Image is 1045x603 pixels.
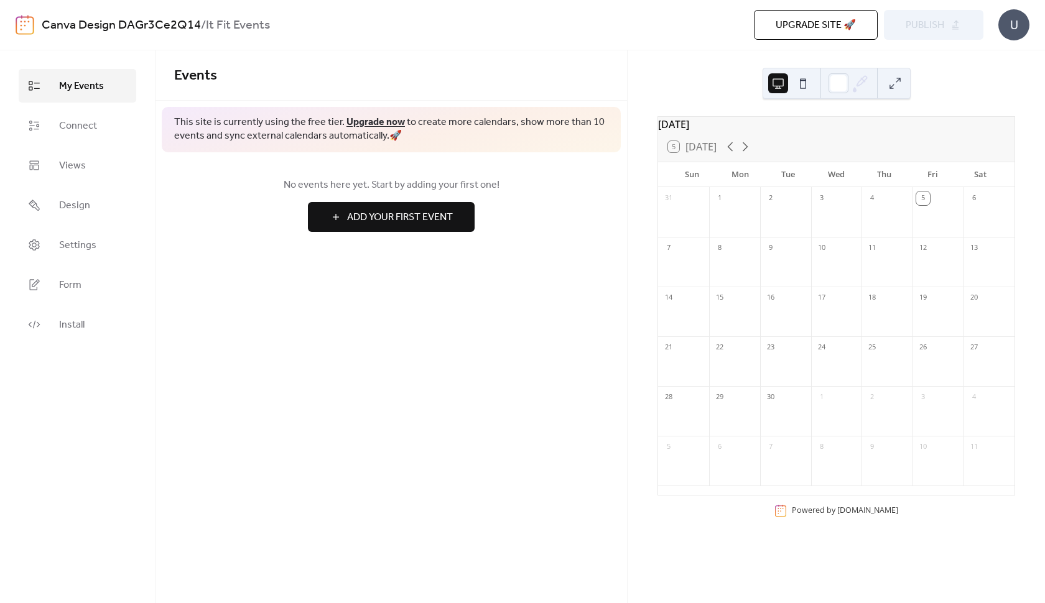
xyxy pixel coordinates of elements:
[59,159,86,173] span: Views
[967,341,981,354] div: 27
[837,505,898,515] a: [DOMAIN_NAME]
[19,188,136,222] a: Design
[19,149,136,182] a: Views
[916,440,930,454] div: 10
[662,241,676,255] div: 7
[206,14,270,37] b: It Fit Events
[662,440,676,454] div: 5
[713,390,727,404] div: 29
[865,191,879,205] div: 4
[776,18,856,33] span: Upgrade site 🚀
[865,241,879,255] div: 11
[764,191,778,205] div: 2
[754,10,878,40] button: Upgrade site 🚀
[815,341,829,354] div: 24
[916,241,930,255] div: 12
[792,505,898,515] div: Powered by
[764,291,778,305] div: 16
[815,191,829,205] div: 3
[174,62,217,90] span: Events
[815,440,829,454] div: 8
[346,113,405,132] a: Upgrade now
[815,390,829,404] div: 1
[713,440,727,454] div: 6
[308,202,475,232] button: Add Your First Event
[713,341,727,354] div: 22
[716,162,764,187] div: Mon
[908,162,956,187] div: Fri
[815,291,829,305] div: 17
[42,14,201,37] a: Canva Design DAGr3Ce2Q14
[916,341,930,354] div: 26
[916,291,930,305] div: 19
[59,79,104,94] span: My Events
[865,341,879,354] div: 25
[764,440,778,454] div: 7
[764,390,778,404] div: 30
[19,268,136,301] a: Form
[713,191,727,205] div: 1
[19,109,136,142] a: Connect
[59,278,81,293] span: Form
[19,308,136,341] a: Install
[865,390,879,404] div: 2
[764,241,778,255] div: 9
[860,162,908,187] div: Thu
[174,202,608,232] a: Add Your First Event
[174,178,608,193] span: No events here yet. Start by adding your first one!
[713,241,727,255] div: 8
[957,162,1005,187] div: Sat
[59,198,90,213] span: Design
[865,291,879,305] div: 18
[59,318,85,333] span: Install
[59,119,97,134] span: Connect
[201,14,206,37] b: /
[967,291,981,305] div: 20
[59,238,96,253] span: Settings
[815,241,829,255] div: 10
[174,116,608,144] span: This site is currently using the free tier. to create more calendars, show more than 10 events an...
[764,162,812,187] div: Tue
[967,440,981,454] div: 11
[662,341,676,354] div: 21
[967,390,981,404] div: 4
[662,191,676,205] div: 31
[764,341,778,354] div: 23
[662,390,676,404] div: 28
[662,291,676,305] div: 14
[658,117,1015,132] div: [DATE]
[713,291,727,305] div: 15
[916,390,930,404] div: 3
[16,15,34,35] img: logo
[347,210,453,225] span: Add Your First Event
[967,191,981,205] div: 6
[812,162,860,187] div: Wed
[668,162,716,187] div: Sun
[967,241,981,255] div: 13
[998,9,1029,40] div: U
[19,228,136,262] a: Settings
[865,440,879,454] div: 9
[19,69,136,103] a: My Events
[916,191,930,205] div: 5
